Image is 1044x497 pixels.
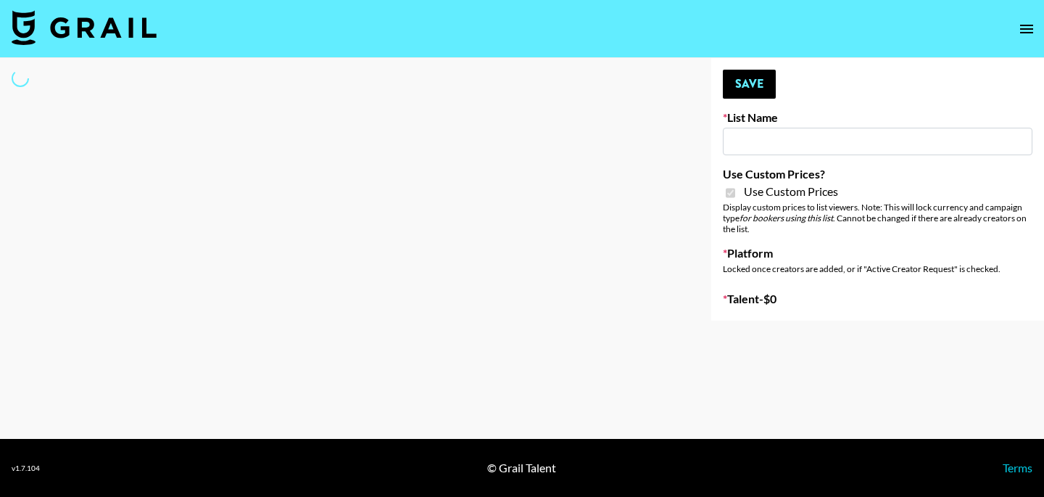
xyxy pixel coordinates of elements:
[723,167,1032,181] label: Use Custom Prices?
[12,10,157,45] img: Grail Talent
[723,246,1032,260] label: Platform
[723,70,776,99] button: Save
[723,292,1032,306] label: Talent - $ 0
[739,213,833,223] em: for bookers using this list
[12,464,40,473] div: v 1.7.104
[1012,15,1041,44] button: open drawer
[723,202,1032,234] div: Display custom prices to list viewers. Note: This will lock currency and campaign type . Cannot b...
[723,263,1032,274] div: Locked once creators are added, or if "Active Creator Request" is checked.
[487,461,556,475] div: © Grail Talent
[1003,461,1032,475] a: Terms
[744,184,838,199] span: Use Custom Prices
[723,110,1032,125] label: List Name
